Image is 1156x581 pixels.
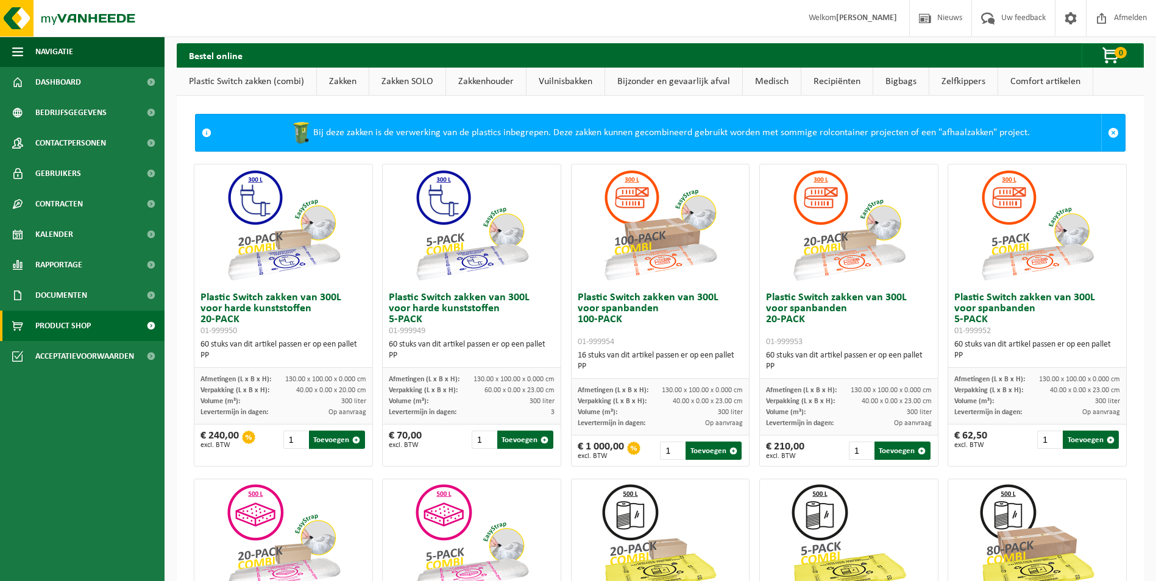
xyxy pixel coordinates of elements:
[1039,376,1120,383] span: 130.00 x 100.00 x 0.000 cm
[200,339,366,361] div: 60 stuks van dit artikel passen er op een pallet
[472,431,496,449] input: 1
[686,442,742,460] button: Toevoegen
[389,350,555,361] div: PP
[389,409,456,416] span: Levertermijn in dagen:
[766,420,834,427] span: Levertermijn in dagen:
[605,68,742,96] a: Bijzonder en gevaarlijk afval
[341,398,366,405] span: 300 liter
[222,164,344,286] img: 01-999950
[836,13,897,23] strong: [PERSON_NAME]
[285,376,366,383] span: 130.00 x 100.00 x 0.000 cm
[705,420,743,427] span: Op aanvraag
[317,68,369,96] a: Zakken
[289,121,313,145] img: WB-0240-HPE-GN-50.png
[35,311,91,341] span: Product Shop
[766,398,835,405] span: Verpakking (L x B x H):
[328,409,366,416] span: Op aanvraag
[35,67,81,97] span: Dashboard
[766,409,806,416] span: Volume (m³):
[200,442,239,449] span: excl. BTW
[35,280,87,311] span: Documenten
[578,361,743,372] div: PP
[1050,387,1120,394] span: 40.00 x 0.00 x 23.00 cm
[894,420,932,427] span: Op aanvraag
[766,442,804,460] div: € 210,00
[389,339,555,361] div: 60 stuks van dit artikel passen er op een pallet
[484,387,555,394] span: 60.00 x 0.00 x 23.00 cm
[35,219,73,250] span: Kalender
[200,376,271,383] span: Afmetingen (L x B x H):
[309,431,365,449] button: Toevoegen
[200,350,366,361] div: PP
[446,68,526,96] a: Zakkenhouder
[177,43,255,67] h2: Bestel online
[1082,43,1143,68] button: 0
[578,350,743,372] div: 16 stuks van dit artikel passen er op een pallet
[801,68,873,96] a: Recipiënten
[578,337,614,347] span: 01-999954
[766,350,932,372] div: 60 stuks van dit artikel passen er op een pallet
[660,442,684,460] input: 1
[578,387,648,394] span: Afmetingen (L x B x H):
[862,398,932,405] span: 40.00 x 0.00 x 23.00 cm
[389,398,428,405] span: Volume (m³):
[35,158,81,189] span: Gebruikers
[527,68,605,96] a: Vuilnisbakken
[578,420,645,427] span: Levertermijn in dagen:
[578,409,617,416] span: Volume (m³):
[788,164,910,286] img: 01-999953
[530,398,555,405] span: 300 liter
[218,114,1101,151] div: Bij deze zakken is de verwerking van de plastics inbegrepen. Deze zakken kunnen gecombineerd gebr...
[1095,398,1120,405] span: 300 liter
[200,326,237,336] span: 01-999950
[954,398,994,405] span: Volume (m³):
[35,189,83,219] span: Contracten
[200,409,268,416] span: Levertermijn in dagen:
[389,431,422,449] div: € 70,00
[1082,409,1120,416] span: Op aanvraag
[200,398,240,405] span: Volume (m³):
[766,452,804,460] span: excl. BTW
[473,376,555,383] span: 130.00 x 100.00 x 0.000 cm
[411,164,533,286] img: 01-999949
[177,68,316,96] a: Plastic Switch zakken (combi)
[283,431,308,449] input: 1
[35,341,134,371] span: Acceptatievoorwaarden
[954,350,1120,361] div: PP
[743,68,801,96] a: Medisch
[766,361,932,372] div: PP
[954,326,991,336] span: 01-999952
[35,97,107,128] span: Bedrijfsgegevens
[1101,114,1125,151] a: Sluit melding
[578,452,624,460] span: excl. BTW
[200,292,366,336] h3: Plastic Switch zakken van 300L voor harde kunststoffen 20-PACK
[954,376,1025,383] span: Afmetingen (L x B x H):
[389,326,425,336] span: 01-999949
[673,398,743,405] span: 40.00 x 0.00 x 23.00 cm
[954,409,1022,416] span: Levertermijn in dagen:
[296,387,366,394] span: 40.00 x 0.00 x 20.00 cm
[849,442,873,460] input: 1
[35,37,73,67] span: Navigatie
[389,292,555,336] h3: Plastic Switch zakken van 300L voor harde kunststoffen 5-PACK
[599,164,721,286] img: 01-999954
[766,387,837,394] span: Afmetingen (L x B x H):
[1037,431,1062,449] input: 1
[954,442,987,449] span: excl. BTW
[873,68,929,96] a: Bigbags
[389,442,422,449] span: excl. BTW
[389,387,458,394] span: Verpakking (L x B x H):
[578,442,624,460] div: € 1 000,00
[200,431,239,449] div: € 240,00
[766,337,803,347] span: 01-999953
[954,431,987,449] div: € 62,50
[954,339,1120,361] div: 60 stuks van dit artikel passen er op een pallet
[200,387,269,394] span: Verpakking (L x B x H):
[1115,47,1127,58] span: 0
[369,68,445,96] a: Zakken SOLO
[35,250,82,280] span: Rapportage
[389,376,459,383] span: Afmetingen (L x B x H):
[718,409,743,416] span: 300 liter
[578,398,647,405] span: Verpakking (L x B x H):
[976,164,1098,286] img: 01-999952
